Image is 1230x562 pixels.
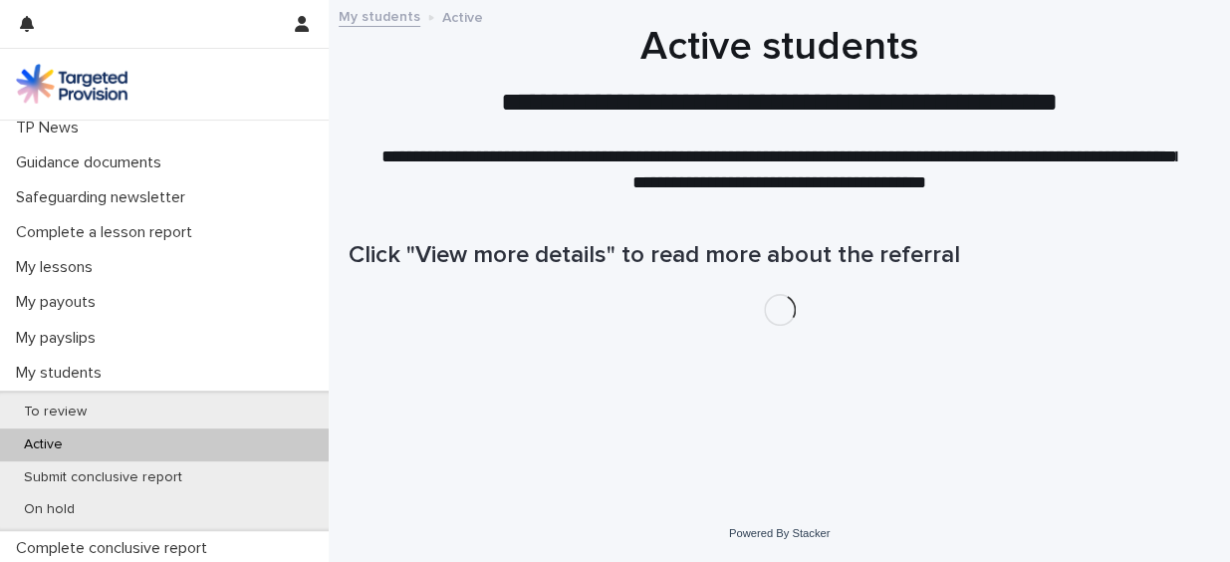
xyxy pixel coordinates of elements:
[8,364,118,383] p: My students
[8,329,112,348] p: My payslips
[349,23,1210,71] h1: Active students
[8,469,198,486] p: Submit conclusive report
[8,404,103,421] p: To review
[16,64,127,104] img: M5nRWzHhSzIhMunXDL62
[8,188,201,207] p: Safeguarding newsletter
[349,241,1210,270] h1: Click "View more details" to read more about the referral
[8,501,91,518] p: On hold
[8,223,208,242] p: Complete a lesson report
[8,539,223,558] p: Complete conclusive report
[729,527,830,539] a: Powered By Stacker
[8,119,95,138] p: TP News
[8,293,112,312] p: My payouts
[8,153,177,172] p: Guidance documents
[8,258,109,277] p: My lessons
[442,5,483,27] p: Active
[339,4,420,27] a: My students
[8,436,79,453] p: Active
